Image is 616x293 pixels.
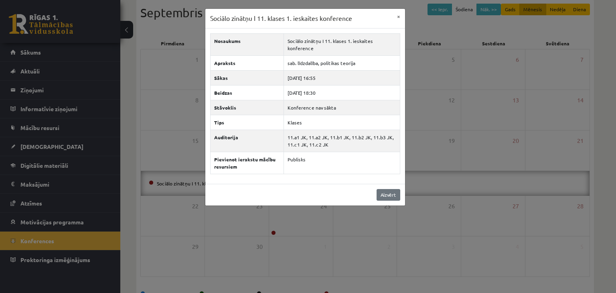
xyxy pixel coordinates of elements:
td: Publisks [284,152,400,174]
th: Sākas [210,70,284,85]
th: Auditorija [210,130,284,152]
td: sab. līdzdalība, politikas teorija [284,55,400,70]
td: 11.a1 JK, 11.a2 JK, 11.b1 JK, 11.b2 JK, 11.b3 JK, 11.c1 JK, 11.c2 JK [284,130,400,152]
th: Nosaukums [210,33,284,55]
th: Stāvoklis [210,100,284,115]
td: Konference nav sākta [284,100,400,115]
button: × [392,9,405,24]
a: Aizvērt [377,189,400,201]
td: Sociālo zinātņu I 11. klases 1. ieskaites konference [284,33,400,55]
th: Beidzas [210,85,284,100]
th: Tips [210,115,284,130]
td: Klases [284,115,400,130]
th: Apraksts [210,55,284,70]
td: [DATE] 16:55 [284,70,400,85]
h3: Sociālo zinātņu I 11. klases 1. ieskaites konference [210,14,352,23]
th: Pievienot ierakstu mācību resursiem [210,152,284,174]
td: [DATE] 18:30 [284,85,400,100]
